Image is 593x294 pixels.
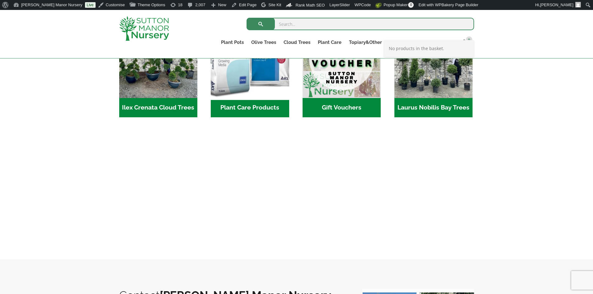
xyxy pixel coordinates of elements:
a: Contact [433,38,458,47]
h2: Laurus Nobilis Bay Trees [394,98,473,117]
a: Topiary&Other [345,38,386,47]
a: Visit product category Plant Care Products [211,20,289,117]
a: Visit product category Gift Vouchers [303,20,381,117]
h2: Gift Vouchers [303,98,381,117]
h2: Plant Care Products [211,98,289,117]
a: Visit product category Laurus Nobilis Bay Trees [394,20,473,117]
input: Search... [247,18,474,30]
h2: Ilex Crenata Cloud Trees [119,98,197,117]
img: Home - 9CE163CB 973F 4905 8AD5 A9A890F87D43 [119,20,197,98]
a: Cloud Trees [280,38,314,47]
a: Visit product category Ilex Crenata Cloud Trees [119,20,197,117]
a: About [386,38,407,47]
span: 0 [466,36,472,43]
img: Home - MAIN [303,20,381,98]
img: Home - IMG 5945 [394,20,473,98]
p: No products in the basket. [389,45,469,52]
a: 0 [458,38,474,47]
span: Rank Math SEO [295,3,325,7]
span: Site Kit [268,2,281,7]
a: Plant Pots [217,38,247,47]
img: Home - food and soil [209,18,291,100]
img: logo [119,16,169,41]
span: [PERSON_NAME] [540,2,573,7]
span: 0 [408,2,414,8]
a: Olive Trees [247,38,280,47]
a: Live [85,2,96,8]
a: Delivery [407,38,433,47]
a: Plant Care [314,38,345,47]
